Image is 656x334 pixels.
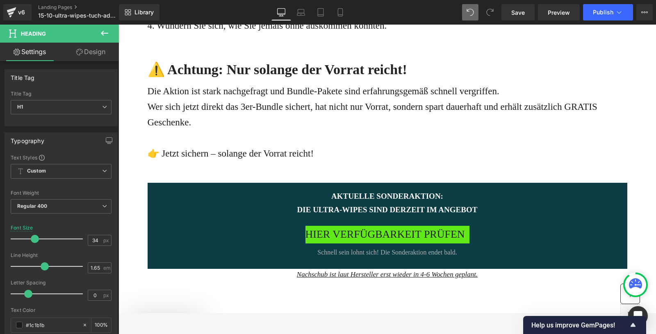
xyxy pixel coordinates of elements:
[11,307,112,313] div: Text Color
[38,12,117,19] span: 15-10-ultra-wipes-tuch-adv-story-bad-v60-3-CTA-oben-offer-redtrack
[38,4,132,11] a: Landing Pages
[11,91,112,97] div: Title Tag
[21,30,46,37] span: Heading
[311,4,330,20] a: Tablet
[583,4,633,20] button: Publish
[27,168,46,175] b: Custom
[119,4,159,20] a: New Library
[16,7,27,18] div: v6
[531,321,628,329] span: Help us improve GemPages!
[17,104,23,110] b: H1
[636,4,653,20] button: More
[29,308,509,328] p: Datenschutz & GDPR Offenlegung: Wir sammeln manchmal persönliche Daten für Marketingzwecke, aber ...
[3,4,32,20] a: v6
[54,166,484,178] h3: aktuelle sonderaktion:
[178,246,359,254] u: Nachschub ist laut Hersteller erst wieder in 4-6 Wochen geplant.
[11,225,33,231] div: Font Size
[11,70,35,81] div: Title Tag
[538,4,580,20] a: Preview
[11,190,112,196] div: Font Weight
[462,4,478,20] button: Undo
[11,154,112,161] div: Text Styles
[330,4,350,20] a: Mobile
[54,223,484,233] p: Schnell sein lohnt sich! Die Sonderaktion endet bald.
[29,36,509,54] h2: ⚠️ Achtung: Nur solange der Vorrat reicht!
[11,252,112,258] div: Line Height
[548,8,570,17] span: Preview
[26,320,78,329] input: Color
[103,293,110,298] span: px
[291,4,311,20] a: Laptop
[17,203,48,209] b: Regular 400
[482,4,498,20] button: Redo
[187,201,351,219] a: HIER VERFÜGBARKEIT PRÜFEN
[103,265,110,270] span: em
[531,320,638,330] button: Show survey - Help us improve GemPages!
[29,121,509,137] p: 👉 Jetzt sichern – solange der Vorrat reicht!
[54,179,484,191] h3: Die ULTRA-WIPES SIND DERZEIT im angebot
[593,9,613,16] span: Publish
[11,133,44,144] div: Typography
[11,280,112,286] div: Letter Spacing
[187,201,346,219] span: HIER VERFÜGBARKEIT PRÜFEN
[628,306,648,326] div: Open Intercom Messenger
[511,8,525,17] span: Save
[29,59,509,75] p: Die Aktion ist stark nachgefragt und Bundle-Pakete sind erfahrungsgemäß schnell vergriffen.
[271,4,291,20] a: Desktop
[61,43,121,61] a: Design
[91,318,111,332] div: %
[134,9,154,16] span: Library
[103,238,110,243] span: px
[29,75,509,106] p: Wer sich jetzt direkt das 3er-Bundle sichert, hat nicht nur Vorrat, sondern spart dauerhaft und e...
